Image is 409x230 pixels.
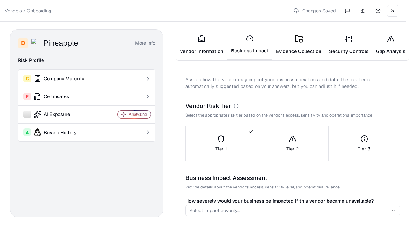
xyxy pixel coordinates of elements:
[23,93,99,100] div: Certificates
[31,38,41,48] img: Pineapple
[227,29,272,60] a: Business Impact
[23,128,99,136] div: Breach History
[189,207,240,214] div: Select impact severity...
[185,76,400,89] p: Assess how this vendor may impact your business operations and data. The risk tier is automatical...
[23,75,99,82] div: Company Maturity
[185,198,374,204] label: How severely would your business be impacted if this vendor became unavailable?
[185,205,400,216] button: Select impact severity...
[23,93,31,100] div: F
[372,30,409,60] a: Gap Analysis
[272,30,325,60] a: Evidence Collection
[18,57,155,64] div: Risk Profile
[129,111,147,117] div: Analyzing
[286,145,299,152] p: Tier 2
[291,5,338,17] p: Changes Saved
[185,112,400,118] p: Select the appropriate risk tier based on the vendor's access, sensitivity, and operational impor...
[43,38,78,48] div: Pineapple
[23,111,99,118] div: AI Exposure
[135,37,155,49] button: More info
[325,30,372,60] a: Security Controls
[185,174,400,182] div: Business Impact Assessment
[23,128,31,136] div: A
[358,145,370,152] p: Tier 3
[185,184,400,190] p: Provide details about the vendor's access, sensitivity level, and operational reliance
[23,75,31,82] div: C
[18,38,28,48] div: D
[215,145,227,152] p: Tier 1
[185,102,400,110] div: Vendor Risk Tier
[176,30,227,60] a: Vendor Information
[5,7,51,14] p: Vendors / Onboarding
